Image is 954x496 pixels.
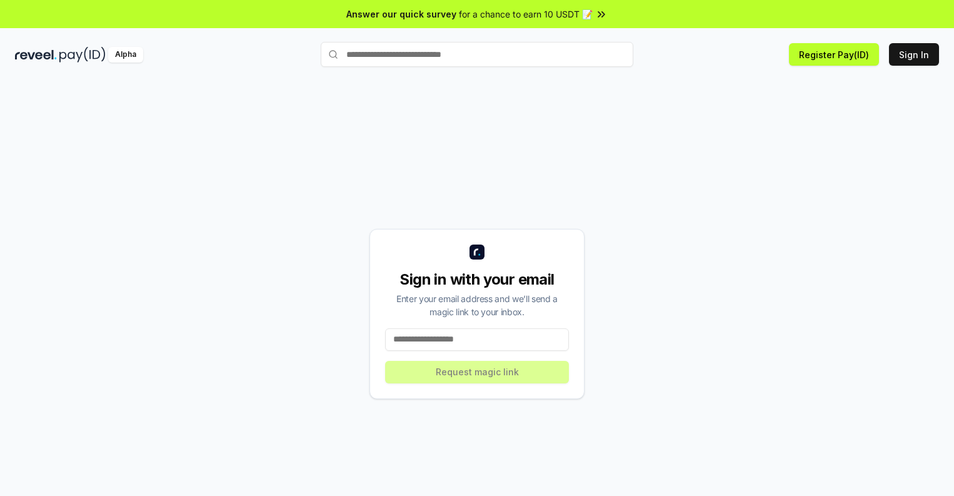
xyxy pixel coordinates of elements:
span: for a chance to earn 10 USDT 📝 [459,8,593,21]
img: pay_id [59,47,106,63]
div: Sign in with your email [385,270,569,290]
button: Register Pay(ID) [789,43,879,66]
div: Alpha [108,47,143,63]
img: reveel_dark [15,47,57,63]
span: Answer our quick survey [346,8,456,21]
img: logo_small [469,245,485,260]
div: Enter your email address and we’ll send a magic link to your inbox. [385,292,569,318]
button: Sign In [889,43,939,66]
